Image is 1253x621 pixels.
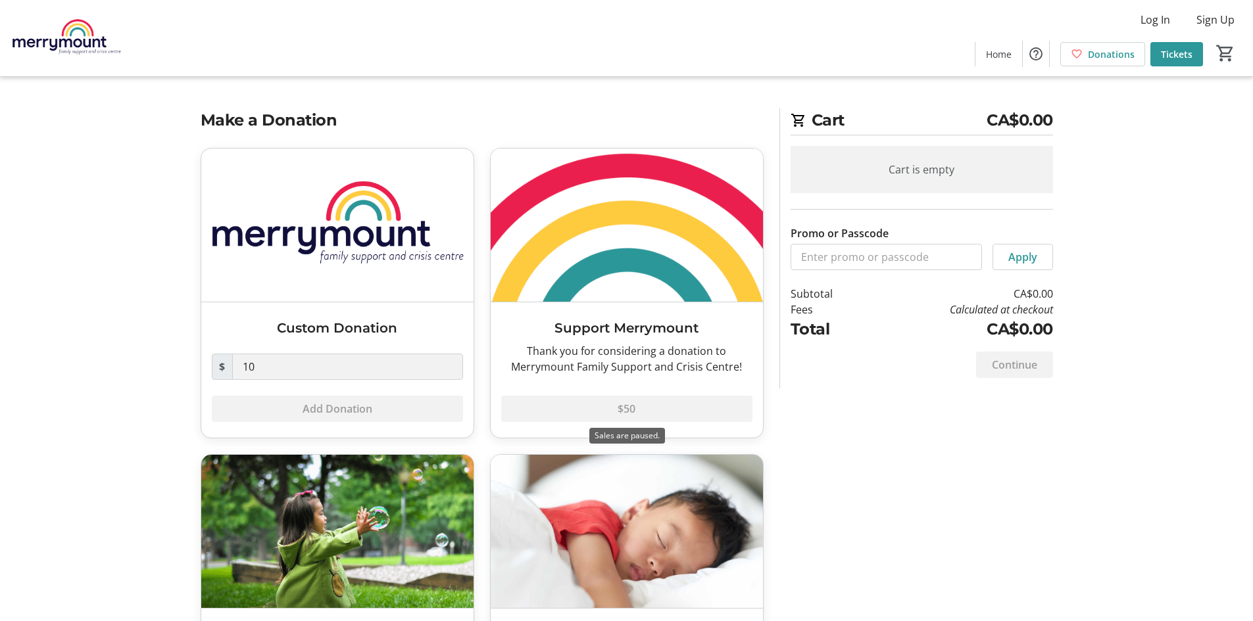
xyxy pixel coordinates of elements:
[1023,41,1049,67] button: Help
[1161,47,1192,61] span: Tickets
[212,318,463,338] h3: Custom Donation
[491,455,763,608] img: One Night of Care
[975,42,1022,66] a: Home
[1186,9,1245,30] button: Sign Up
[1141,12,1170,28] span: Log In
[866,286,1052,302] td: CA$0.00
[201,455,474,608] img: Share the Magic
[791,286,867,302] td: Subtotal
[1214,41,1237,65] button: Cart
[791,146,1053,193] div: Cart is empty
[791,244,982,270] input: Enter promo or passcode
[987,108,1053,132] span: CA$0.00
[1008,249,1037,265] span: Apply
[791,108,1053,135] h2: Cart
[232,354,463,380] input: Donation Amount
[1150,42,1203,66] a: Tickets
[501,318,752,338] h3: Support Merrymount
[1060,42,1145,66] a: Donations
[201,108,764,132] h2: Make a Donation
[791,225,889,241] label: Promo or Passcode
[866,302,1052,317] td: Calculated at checkout
[986,47,1012,61] span: Home
[791,317,867,341] td: Total
[1088,47,1135,61] span: Donations
[866,317,1052,341] td: CA$0.00
[1130,9,1181,30] button: Log In
[212,354,233,380] span: $
[501,343,752,375] div: Thank you for considering a donation to Merrymount Family Support and Crisis Centre!
[1196,12,1235,28] span: Sign Up
[589,428,665,444] div: Sales are paused.
[491,149,763,302] img: Support Merrymount
[201,149,474,302] img: Custom Donation
[8,5,125,71] img: Merrymount Family Support and Crisis Centre's Logo
[993,244,1053,270] button: Apply
[791,302,867,317] td: Fees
